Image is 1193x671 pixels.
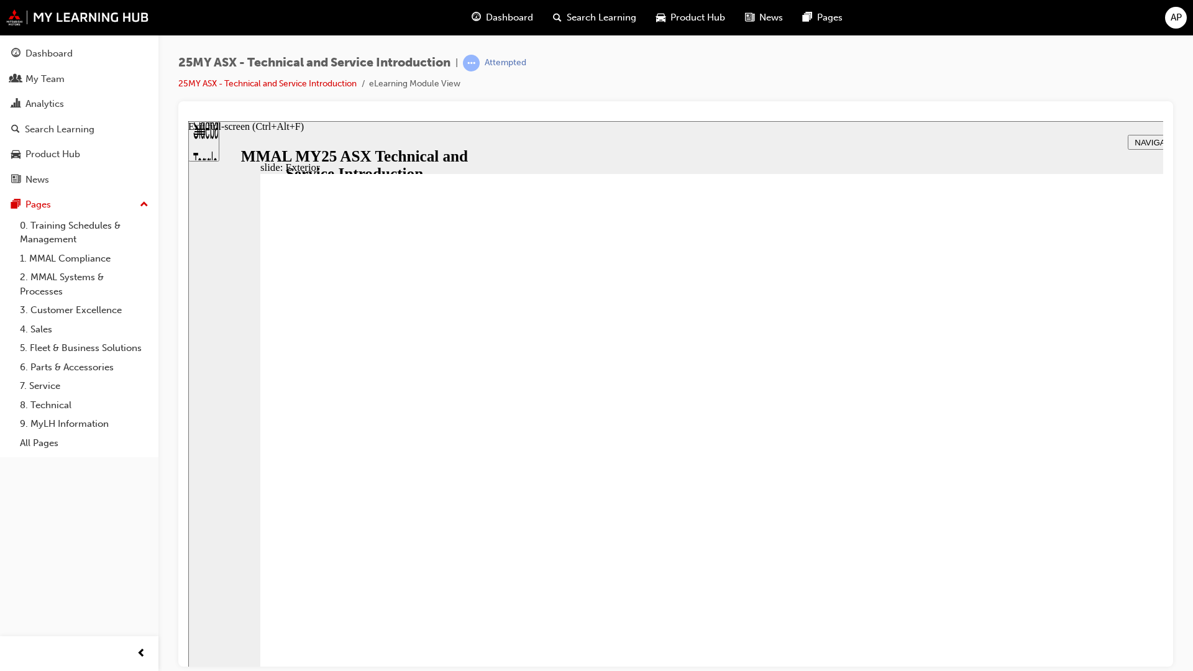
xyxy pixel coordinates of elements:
[5,42,153,65] a: Dashboard
[455,56,458,70] span: |
[5,168,153,191] a: News
[670,11,725,25] span: Product Hub
[11,99,21,110] span: chart-icon
[1171,11,1182,25] span: AP
[5,93,153,116] a: Analytics
[15,434,153,453] a: All Pages
[25,198,51,212] div: Pages
[5,193,153,216] button: Pages
[11,74,21,85] span: people-icon
[5,40,153,193] button: DashboardMy TeamAnalyticsSearch LearningProduct HubNews
[646,5,735,30] a: car-iconProduct Hub
[15,216,153,249] a: 0. Training Schedules & Management
[11,149,21,160] span: car-icon
[11,175,21,186] span: news-icon
[25,147,80,162] div: Product Hub
[486,11,533,25] span: Dashboard
[15,320,153,339] a: 4. Sales
[567,11,636,25] span: Search Learning
[946,17,1017,26] span: NAVIGATION TIPS
[5,68,153,91] a: My Team
[462,5,543,30] a: guage-iconDashboard
[15,339,153,358] a: 5. Fleet & Business Solutions
[472,10,481,25] span: guage-icon
[178,56,450,70] span: 25MY ASX - Technical and Service Introduction
[178,78,357,89] a: 25MY ASX - Technical and Service Introduction
[25,97,64,111] div: Analytics
[463,55,480,71] span: learningRecordVerb_ATTEMPT-icon
[803,10,812,25] span: pages-icon
[553,10,562,25] span: search-icon
[759,11,783,25] span: News
[793,5,852,30] a: pages-iconPages
[5,143,153,166] a: Product Hub
[15,396,153,415] a: 8. Technical
[735,5,793,30] a: news-iconNews
[15,414,153,434] a: 9. MyLH Information
[11,124,20,135] span: search-icon
[15,268,153,301] a: 2. MMAL Systems & Processes
[15,249,153,268] a: 1. MMAL Compliance
[745,10,754,25] span: news-icon
[11,48,21,60] span: guage-icon
[939,14,1024,29] button: NAVIGATION TIPS
[817,11,843,25] span: Pages
[5,118,153,141] a: Search Learning
[25,173,49,187] div: News
[15,358,153,377] a: 6. Parts & Accessories
[6,9,149,25] img: mmal
[369,77,460,91] li: eLearning Module View
[1165,7,1187,29] button: AP
[25,47,73,61] div: Dashboard
[15,301,153,320] a: 3. Customer Excellence
[543,5,646,30] a: search-iconSearch Learning
[140,197,149,213] span: up-icon
[25,72,65,86] div: My Team
[485,57,526,69] div: Attempted
[137,646,146,662] span: prev-icon
[25,122,94,137] div: Search Learning
[656,10,665,25] span: car-icon
[11,199,21,211] span: pages-icon
[15,377,153,396] a: 7. Service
